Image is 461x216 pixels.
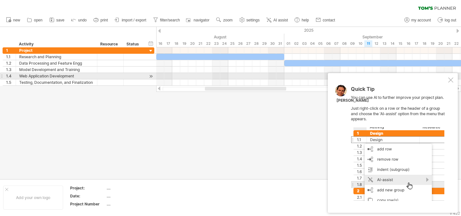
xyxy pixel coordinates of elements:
[273,18,288,22] span: AI assist
[420,40,428,47] div: Thursday, 18 September 2025
[164,40,172,47] div: Sunday, 17 August 2025
[302,18,309,22] span: help
[194,18,209,22] span: navigator
[388,40,396,47] div: Sunday, 14 September 2025
[69,16,89,24] a: undo
[324,40,332,47] div: Saturday, 6 September 2025
[25,16,44,24] a: open
[340,40,348,47] div: Monday, 8 September 2025
[223,18,232,22] span: zoom
[92,16,110,24] a: print
[452,40,460,47] div: Monday, 22 September 2025
[316,40,324,47] div: Friday, 5 September 2025
[172,40,180,47] div: Monday, 18 August 2025
[252,40,260,47] div: Thursday, 28 August 2025
[19,41,93,47] div: Activity
[428,40,436,47] div: Friday, 19 September 2025
[151,16,182,24] a: filter/search
[436,16,458,24] a: log out
[56,18,64,22] span: save
[156,40,164,47] div: Saturday, 16 August 2025
[411,18,431,22] span: my account
[36,34,284,40] div: August 2025
[4,16,22,24] a: new
[247,18,260,22] span: settings
[403,16,433,24] a: my account
[70,193,105,199] div: Date:
[332,40,340,47] div: Sunday, 7 September 2025
[19,79,94,85] div: Testing, Documentation, and Finalization
[34,18,43,22] span: open
[412,40,420,47] div: Wednesday, 17 September 2025
[122,18,146,22] span: import / export
[336,98,369,103] div: [PERSON_NAME]
[107,185,160,191] div: ....
[19,67,94,73] div: Model Development and Training
[19,54,94,60] div: Research and Planning
[308,40,316,47] div: Thursday, 4 September 2025
[314,16,337,24] a: contact
[107,201,160,207] div: ....
[188,40,196,47] div: Wednesday, 20 August 2025
[19,73,94,79] div: Web Application Development
[126,41,141,47] div: Status
[228,40,236,47] div: Monday, 25 August 2025
[372,40,380,47] div: Friday, 12 September 2025
[78,18,87,22] span: undo
[323,18,335,22] span: contact
[6,54,16,60] div: 1.1
[348,40,356,47] div: Tuesday, 9 September 2025
[444,40,452,47] div: Sunday, 21 September 2025
[214,16,234,24] a: zoom
[268,40,276,47] div: Saturday, 30 August 2025
[196,40,204,47] div: Thursday, 21 August 2025
[180,40,188,47] div: Tuesday, 19 August 2025
[236,40,244,47] div: Tuesday, 26 August 2025
[204,40,212,47] div: Friday, 22 August 2025
[300,40,308,47] div: Wednesday, 3 September 2025
[148,73,154,80] div: scroll to activity
[3,186,63,210] div: Add your own logo
[396,40,404,47] div: Monday, 15 September 2025
[19,60,94,66] div: Data Processing and Feature Engg
[6,47,16,53] div: 1
[404,40,412,47] div: Tuesday, 16 September 2025
[212,40,220,47] div: Saturday, 23 August 2025
[6,73,16,79] div: 1.4
[101,18,108,22] span: print
[6,79,16,85] div: 1.5
[107,193,160,199] div: ....
[70,201,105,207] div: Project Number
[436,40,444,47] div: Saturday, 20 September 2025
[445,18,456,22] span: log out
[364,40,372,47] div: Thursday, 11 September 2025
[293,16,311,24] a: help
[244,40,252,47] div: Wednesday, 27 August 2025
[6,67,16,73] div: 1.3
[292,40,300,47] div: Tuesday, 2 September 2025
[220,40,228,47] div: Sunday, 24 August 2025
[351,86,447,201] div: You can use AI to further improve your project plan. Just right-click on a row or the header of a...
[19,47,94,53] div: Project
[284,40,292,47] div: Monday, 1 September 2025
[100,41,120,47] div: Resource
[238,16,262,24] a: settings
[450,211,460,216] div: v 422
[48,16,66,24] a: save
[380,40,388,47] div: Saturday, 13 September 2025
[70,185,105,191] div: Project:
[276,40,284,47] div: Sunday, 31 August 2025
[351,86,447,95] div: Quick Tip
[160,18,180,22] span: filter/search
[265,16,290,24] a: AI assist
[185,16,211,24] a: navigator
[356,40,364,47] div: Wednesday, 10 September 2025
[6,60,16,66] div: 1.2
[13,18,20,22] span: new
[113,16,148,24] a: import / export
[260,40,268,47] div: Friday, 29 August 2025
